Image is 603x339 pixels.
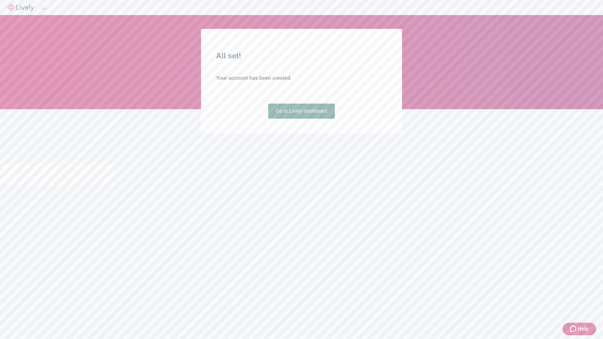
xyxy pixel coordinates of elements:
[268,104,335,119] a: Go to Lively dashboard
[8,4,34,11] img: Lively
[41,8,46,10] button: Log out
[570,325,578,333] svg: Zendesk support icon
[578,325,589,333] span: Help
[216,50,387,62] h2: All set!
[216,74,387,82] h4: Your account has been created.
[562,323,596,335] button: Zendesk support iconHelp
